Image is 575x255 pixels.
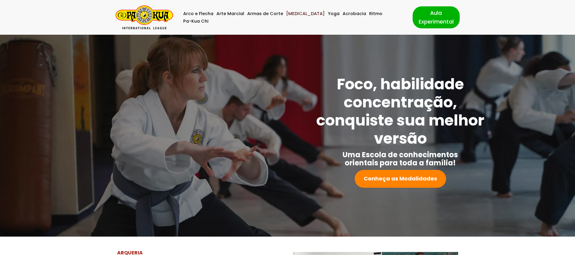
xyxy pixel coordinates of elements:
a: Aula Experimental [413,6,460,28]
a: Yoga [328,10,340,18]
strong: Conheça as Modalidades [364,175,437,182]
a: Pa-Kua Brasil Uma Escola de conhecimentos orientais para toda a família. Foco, habilidade concent... [116,5,173,29]
div: Menu primário [182,10,404,25]
a: Arte Marcial [216,10,244,18]
a: Conheça as Modalidades [355,170,446,188]
a: [MEDICAL_DATA] [286,10,325,18]
strong: Foco, habilidade concentração, conquiste sua melhor versão [316,73,484,149]
a: Arco e Flecha [183,10,213,18]
a: Armas de Corte [247,10,283,18]
a: Pa-Kua Chi [183,18,209,25]
a: Acrobacia [343,10,366,18]
strong: Uma Escola de conhecimentos orientais para toda a família! [343,150,458,168]
a: Ritmo [369,10,382,18]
